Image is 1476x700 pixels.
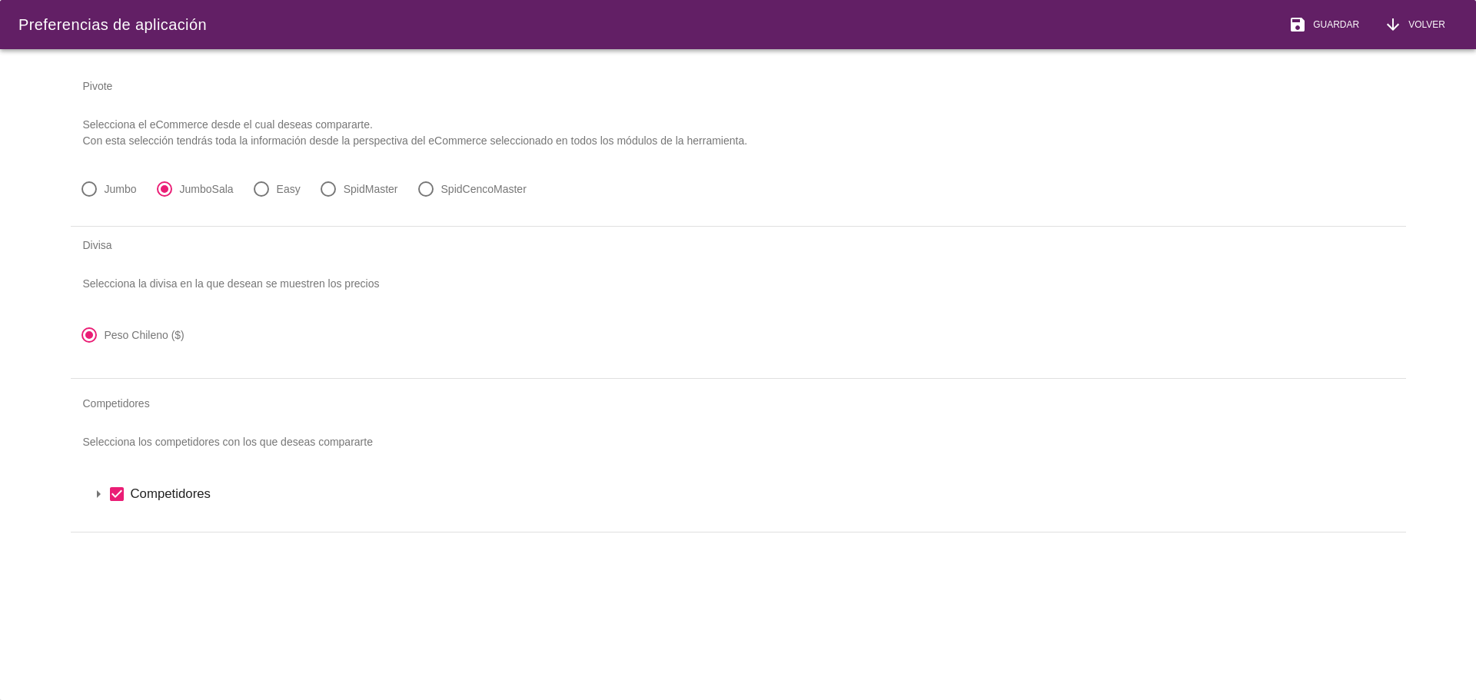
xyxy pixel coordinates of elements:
[180,181,234,197] label: JumboSala
[105,327,184,343] label: Peso Chileno ($)
[71,68,1406,105] div: Pivote
[18,13,207,36] div: Preferencias de aplicación
[105,181,137,197] label: Jumbo
[71,422,1406,463] p: Selecciona los competidores con los que deseas compararte
[1384,15,1402,34] i: arrow_downward
[441,181,527,197] label: SpidCencoMaster
[1288,15,1307,34] i: save
[344,181,398,197] label: SpidMaster
[89,485,108,503] i: arrow_drop_down
[108,485,126,503] i: check_box
[71,385,1406,422] div: Competidores
[71,105,1406,161] p: Selecciona el eCommerce desde el cual deseas compararte. Con esta selección tendrás toda la infor...
[131,484,1388,503] label: Competidores
[71,264,1406,304] p: Selecciona la divisa en la que desean se muestren los precios
[277,181,301,197] label: Easy
[71,227,1406,264] div: Divisa
[1307,18,1359,32] span: Guardar
[1402,18,1445,32] span: Volver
